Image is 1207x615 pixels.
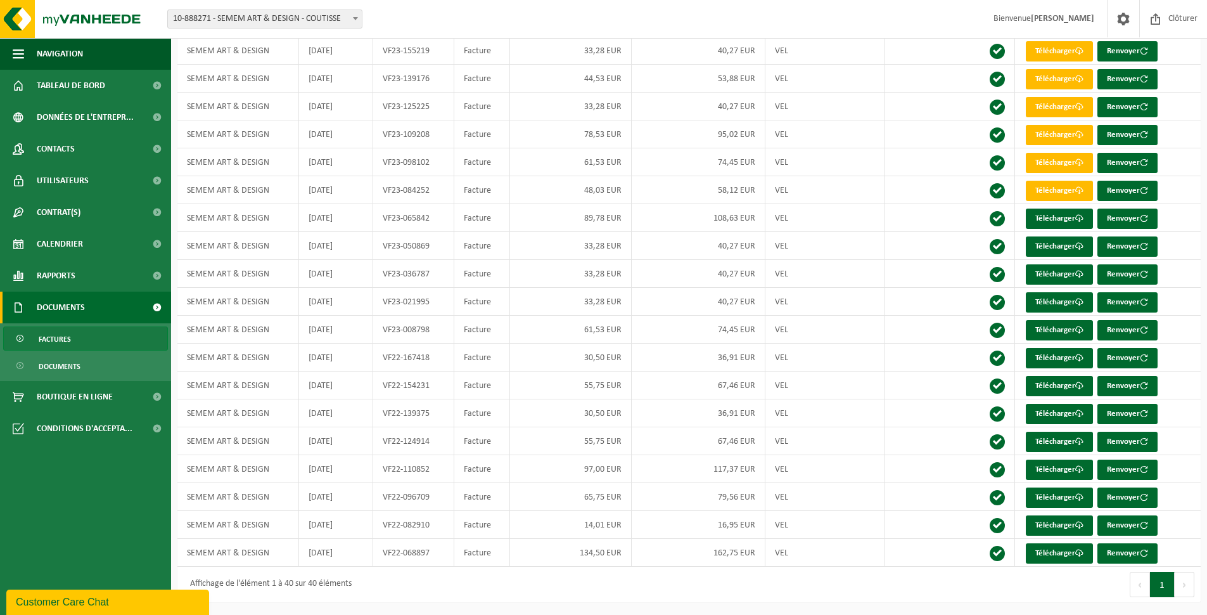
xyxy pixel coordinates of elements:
[1026,543,1093,564] a: Télécharger
[454,204,510,232] td: Facture
[37,133,75,165] span: Contacts
[454,120,510,148] td: Facture
[765,204,885,232] td: VEL
[299,372,373,399] td: [DATE]
[765,37,885,65] td: VEL
[510,288,631,316] td: 33,28 EUR
[177,148,299,176] td: SEMEM ART & DESIGN
[632,455,766,483] td: 117,37 EUR
[1097,488,1158,508] button: Renvoyer
[177,427,299,455] td: SEMEM ART & DESIGN
[765,455,885,483] td: VEL
[632,232,766,260] td: 40,27 EUR
[1097,404,1158,424] button: Renvoyer
[510,483,631,511] td: 65,75 EUR
[454,372,510,399] td: Facture
[299,427,373,455] td: [DATE]
[510,260,631,288] td: 33,28 EUR
[1026,264,1093,285] a: Télécharger
[299,65,373,93] td: [DATE]
[454,148,510,176] td: Facture
[177,37,299,65] td: SEMEM ART & DESIGN
[632,344,766,372] td: 36,91 EUR
[765,232,885,260] td: VEL
[177,288,299,316] td: SEMEM ART & DESIGN
[299,204,373,232] td: [DATE]
[1026,432,1093,452] a: Télécharger
[177,93,299,120] td: SEMEM ART & DESIGN
[510,204,631,232] td: 89,78 EUR
[168,10,362,28] span: 10-888271 - SEMEM ART & DESIGN - COUTISSE
[177,399,299,427] td: SEMEM ART & DESIGN
[632,120,766,148] td: 95,02 EUR
[510,511,631,539] td: 14,01 EUR
[177,232,299,260] td: SEMEM ART & DESIGN
[454,316,510,344] td: Facture
[1026,488,1093,508] a: Télécharger
[299,455,373,483] td: [DATE]
[454,539,510,567] td: Facture
[510,232,631,260] td: 33,28 EUR
[454,288,510,316] td: Facture
[510,37,631,65] td: 33,28 EUR
[1097,41,1158,61] button: Renvoyer
[373,204,454,232] td: VF23-065842
[632,93,766,120] td: 40,27 EUR
[454,93,510,120] td: Facture
[299,288,373,316] td: [DATE]
[765,260,885,288] td: VEL
[510,120,631,148] td: 78,53 EUR
[1026,181,1093,201] a: Télécharger
[1026,236,1093,257] a: Télécharger
[1097,264,1158,285] button: Renvoyer
[37,228,83,260] span: Calendrier
[765,427,885,455] td: VEL
[632,539,766,567] td: 162,75 EUR
[632,511,766,539] td: 16,95 EUR
[1026,69,1093,89] a: Télécharger
[510,176,631,204] td: 48,03 EUR
[373,511,454,539] td: VF22-082910
[632,148,766,176] td: 74,45 EUR
[632,316,766,344] td: 74,45 EUR
[3,354,168,378] a: Documents
[167,10,362,29] span: 10-888271 - SEMEM ART & DESIGN - COUTISSE
[177,204,299,232] td: SEMEM ART & DESIGN
[39,327,71,351] span: Factures
[299,483,373,511] td: [DATE]
[177,372,299,399] td: SEMEM ART & DESIGN
[1097,209,1158,229] button: Renvoyer
[39,354,80,379] span: Documents
[765,344,885,372] td: VEL
[765,483,885,511] td: VEL
[454,344,510,372] td: Facture
[454,483,510,511] td: Facture
[1026,320,1093,340] a: Télécharger
[299,511,373,539] td: [DATE]
[37,38,83,70] span: Navigation
[454,427,510,455] td: Facture
[765,65,885,93] td: VEL
[765,93,885,120] td: VEL
[373,427,454,455] td: VF22-124914
[373,372,454,399] td: VF22-154231
[1097,348,1158,368] button: Renvoyer
[1026,125,1093,145] a: Télécharger
[177,455,299,483] td: SEMEM ART & DESIGN
[510,539,631,567] td: 134,50 EUR
[454,260,510,288] td: Facture
[373,455,454,483] td: VF22-110852
[1150,572,1175,597] button: 1
[177,344,299,372] td: SEMEM ART & DESIGN
[510,65,631,93] td: 44,53 EUR
[632,288,766,316] td: 40,27 EUR
[765,120,885,148] td: VEL
[1026,209,1093,229] a: Télécharger
[177,483,299,511] td: SEMEM ART & DESIGN
[765,539,885,567] td: VEL
[299,93,373,120] td: [DATE]
[3,327,168,351] a: Factures
[373,37,454,65] td: VF23-155219
[1097,181,1158,201] button: Renvoyer
[1031,14,1094,23] strong: [PERSON_NAME]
